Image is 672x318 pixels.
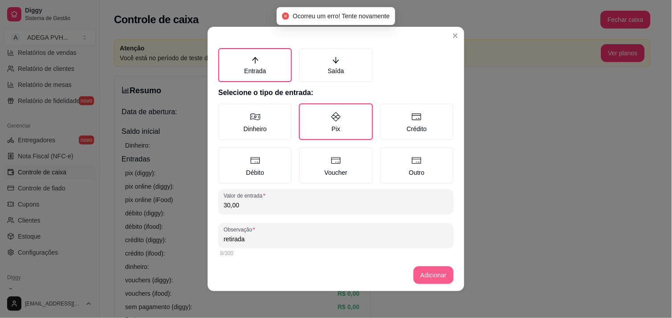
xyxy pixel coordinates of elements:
[224,235,448,244] input: Observação
[414,266,454,284] button: Adicionar
[218,103,292,140] label: Dinheiro
[448,29,463,43] button: Close
[299,48,373,82] label: Saída
[224,201,448,210] input: Valor de entrada
[251,56,259,64] span: arrow-up
[299,147,373,184] label: Voucher
[218,48,292,82] label: Entrada
[224,192,268,200] label: Valor de entrada
[380,103,454,140] label: Crédito
[282,12,289,20] span: close-circle
[220,250,452,257] div: 8/300
[218,87,454,98] h2: Selecione o tipo de entrada:
[380,147,454,184] label: Outro
[332,56,340,64] span: arrow-down
[224,226,258,234] label: Observação
[299,103,373,140] label: Pix
[218,147,292,184] label: Débito
[293,12,390,20] span: Ocorreu um erro! Tente novamente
